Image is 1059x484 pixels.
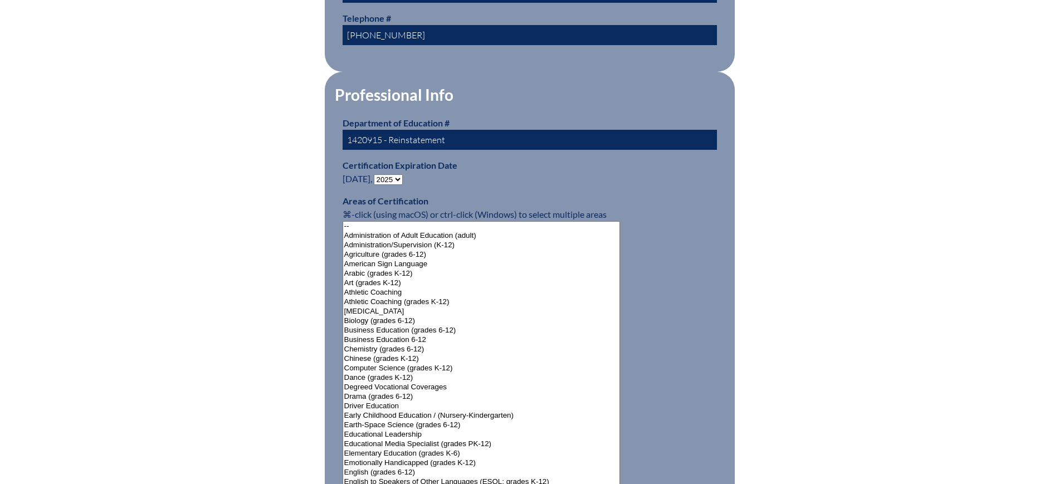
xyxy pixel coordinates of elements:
[343,250,620,260] option: Agriculture (grades 6-12)
[343,383,620,392] option: Degreed Vocational Coverages
[343,173,372,184] span: [DATE],
[343,288,620,297] option: Athletic Coaching
[343,269,620,278] option: Arabic (grades K-12)
[343,260,620,269] option: American Sign Language
[343,439,620,449] option: Educational Media Specialist (grades PK-12)
[343,421,620,430] option: Earth-Space Science (grades 6-12)
[343,430,620,439] option: Educational Leadership
[343,373,620,383] option: Dance (grades K-12)
[343,118,450,128] label: Department of Education #
[343,307,620,316] option: [MEDICAL_DATA]
[334,85,455,104] legend: Professional Info
[343,449,620,458] option: Elementary Education (grades K-6)
[343,468,620,477] option: English (grades 6-12)
[343,278,620,288] option: Art (grades K-12)
[343,231,620,241] option: Administration of Adult Education (adult)
[343,402,620,411] option: Driver Education
[343,297,620,307] option: Athletic Coaching (grades K-12)
[343,13,391,23] label: Telephone #
[343,345,620,354] option: Chemistry (grades 6-12)
[343,160,457,170] label: Certification Expiration Date
[343,335,620,345] option: Business Education 6-12
[343,241,620,250] option: Administration/Supervision (K-12)
[343,195,428,206] label: Areas of Certification
[343,458,620,468] option: Emotionally Handicapped (grades K-12)
[343,354,620,364] option: Chinese (grades K-12)
[343,222,620,231] option: --
[343,316,620,326] option: Biology (grades 6-12)
[343,411,620,421] option: Early Childhood Education / (Nursery-Kindergarten)
[343,326,620,335] option: Business Education (grades 6-12)
[343,364,620,373] option: Computer Science (grades K-12)
[343,392,620,402] option: Drama (grades 6-12)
